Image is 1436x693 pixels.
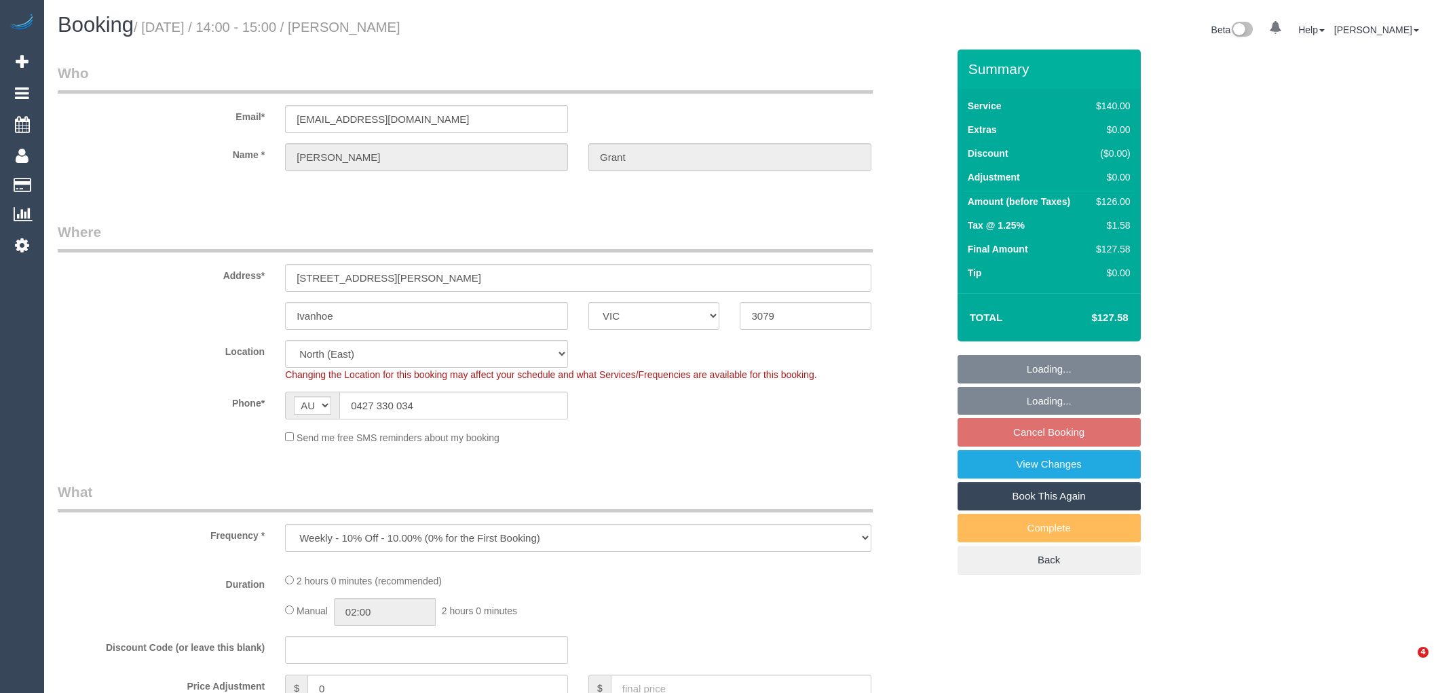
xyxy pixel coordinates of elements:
[285,143,568,171] input: First Name*
[588,143,871,171] input: Last Name*
[1091,242,1130,256] div: $127.58
[1091,266,1130,280] div: $0.00
[968,266,982,280] label: Tip
[48,524,275,542] label: Frequency *
[1091,99,1130,113] div: $140.00
[297,432,499,443] span: Send me free SMS reminders about my booking
[968,242,1028,256] label: Final Amount
[968,170,1020,184] label: Adjustment
[1091,123,1130,136] div: $0.00
[48,340,275,358] label: Location
[339,392,568,419] input: Phone*
[958,482,1141,510] a: Book This Again
[285,302,568,330] input: Suburb*
[58,13,134,37] span: Booking
[740,302,871,330] input: Post Code*
[968,195,1070,208] label: Amount (before Taxes)
[8,14,35,33] img: Automaid Logo
[134,20,400,35] small: / [DATE] / 14:00 - 15:00 / [PERSON_NAME]
[1211,24,1253,35] a: Beta
[48,264,275,282] label: Address*
[58,222,873,252] legend: Where
[1390,647,1422,679] iframe: Intercom live chat
[285,369,816,380] span: Changing the Location for this booking may affect your schedule and what Services/Frequencies are...
[1091,219,1130,232] div: $1.58
[297,605,328,616] span: Manual
[48,392,275,410] label: Phone*
[970,312,1003,323] strong: Total
[1418,647,1429,658] span: 4
[958,546,1141,574] a: Back
[1091,147,1130,160] div: ($0.00)
[58,482,873,512] legend: What
[48,105,275,124] label: Email*
[968,147,1008,160] label: Discount
[1334,24,1419,35] a: [PERSON_NAME]
[968,219,1025,232] label: Tax @ 1.25%
[968,61,1134,77] h3: Summary
[968,123,997,136] label: Extras
[48,573,275,591] label: Duration
[48,675,275,693] label: Price Adjustment
[1091,170,1130,184] div: $0.00
[48,636,275,654] label: Discount Code (or leave this blank)
[48,143,275,162] label: Name *
[442,605,517,616] span: 2 hours 0 minutes
[1051,312,1128,324] h4: $127.58
[58,63,873,94] legend: Who
[1091,195,1130,208] div: $126.00
[1230,22,1253,39] img: New interface
[958,450,1141,479] a: View Changes
[1298,24,1325,35] a: Help
[285,105,568,133] input: Email*
[297,576,442,586] span: 2 hours 0 minutes (recommended)
[968,99,1002,113] label: Service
